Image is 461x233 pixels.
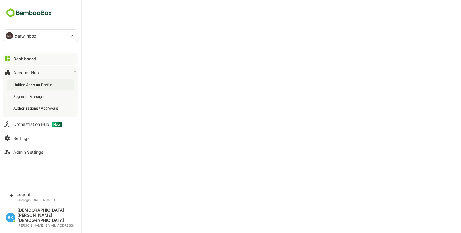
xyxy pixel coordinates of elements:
div: Account Hub [13,70,39,75]
div: [DEMOGRAPHIC_DATA][PERSON_NAME][DEMOGRAPHIC_DATA] [17,208,75,223]
button: Admin Settings [3,146,78,158]
div: DAdarwinbox [3,30,78,42]
div: Admin Settings [13,150,43,155]
div: [PERSON_NAME][EMAIL_ADDRESS] [17,224,75,228]
div: Orchestration Hub [13,122,62,127]
p: darwinbox [15,33,36,39]
div: Logout [17,192,56,197]
div: Unified Account Profile [13,82,53,87]
button: Dashboard [3,53,78,65]
img: BambooboxFullLogoMark.5f36c76dfaba33ec1ec1367b70bb1252.svg [3,7,54,19]
div: Authorizations / Approvals [13,106,59,111]
div: Settings [13,136,29,141]
div: AK [6,213,15,222]
div: Dashboard [13,56,36,61]
button: Account Hub [3,66,78,78]
div: DA [6,32,13,39]
span: New [52,122,62,127]
div: Segment Manager [13,94,46,99]
button: Settings [3,132,78,144]
button: Orchestration HubNew [3,118,78,130]
p: Last login: [DATE] 17:14 IST [17,198,56,202]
